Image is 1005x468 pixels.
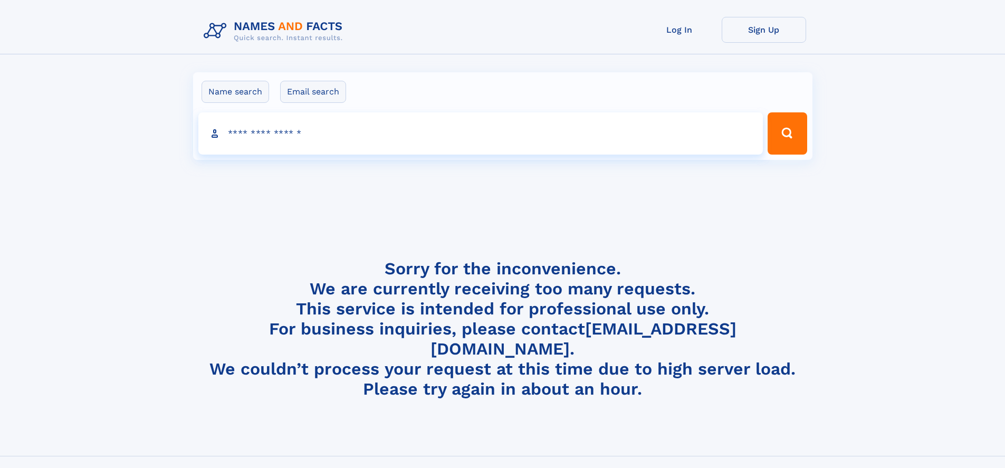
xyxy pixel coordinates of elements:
[722,17,806,43] a: Sign Up
[199,259,806,399] h4: Sorry for the inconvenience. We are currently receiving too many requests. This service is intend...
[198,112,763,155] input: search input
[768,112,807,155] button: Search Button
[280,81,346,103] label: Email search
[202,81,269,103] label: Name search
[199,17,351,45] img: Logo Names and Facts
[430,319,736,359] a: [EMAIL_ADDRESS][DOMAIN_NAME]
[637,17,722,43] a: Log In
